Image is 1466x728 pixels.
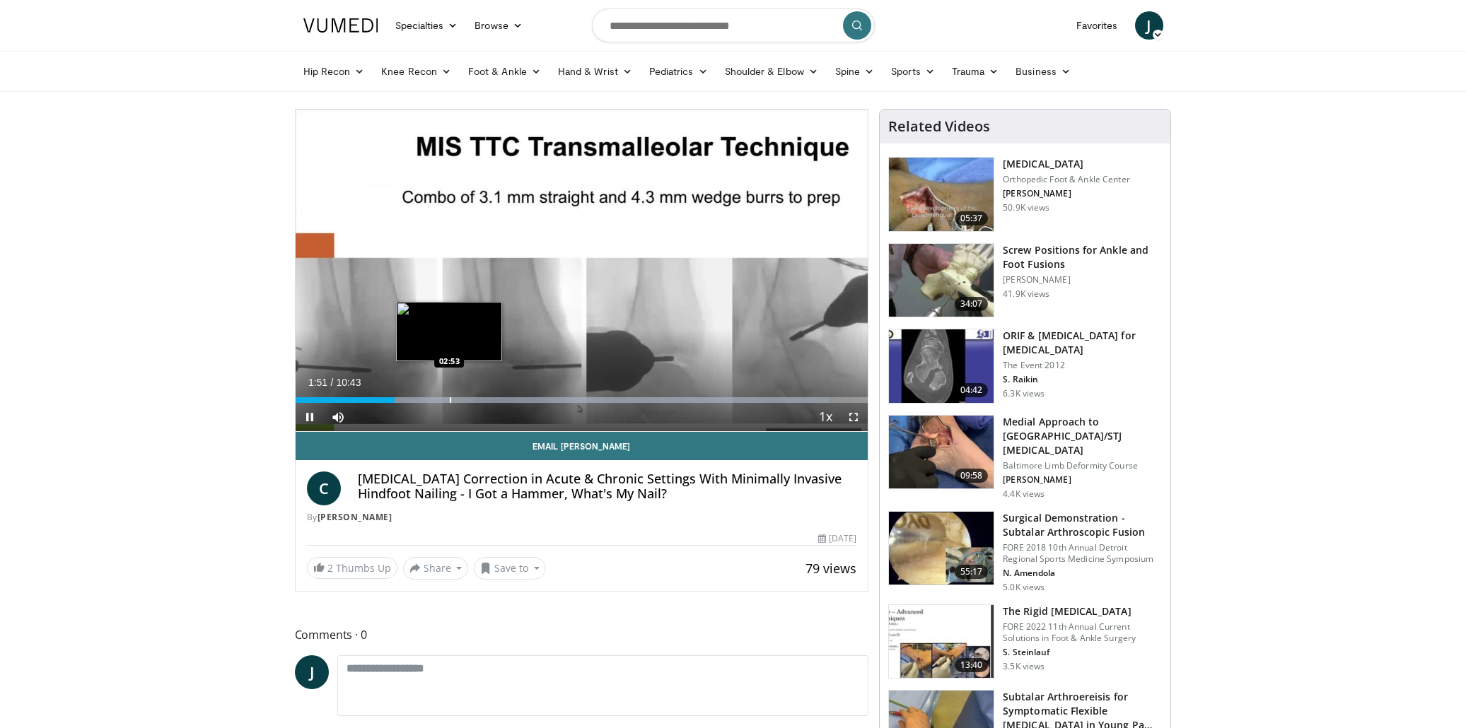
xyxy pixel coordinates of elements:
p: S. Raikin [1003,374,1162,385]
span: 34:07 [955,297,989,311]
p: Baltimore Limb Deformity Course [1003,460,1162,471]
span: 10:43 [336,377,361,388]
button: Mute [324,403,352,431]
img: f04bac8f-a1d2-4078-a4f0-9e66789b4112.150x105_q85_crop-smart_upscale.jpg [889,512,994,585]
div: By [307,511,857,524]
img: VuMedi Logo [303,18,378,33]
p: FORE 2022 11th Annual Current Solutions in Foot & Ankle Surgery [1003,621,1162,644]
button: Fullscreen [839,403,868,431]
h3: [MEDICAL_DATA] [1003,157,1130,171]
a: Specialties [387,11,467,40]
img: 545635_3.png.150x105_q85_crop-smart_upscale.jpg [889,158,994,231]
p: Orthopedic Foot & Ankle Center [1003,174,1130,185]
h3: The Rigid [MEDICAL_DATA] [1003,604,1162,618]
a: Hip Recon [295,57,373,86]
p: 6.3K views [1003,388,1045,399]
span: 05:37 [955,211,989,225]
a: 05:37 [MEDICAL_DATA] Orthopedic Foot & Ankle Center [PERSON_NAME] 50.9K views [888,157,1162,232]
p: 3.5K views [1003,661,1045,672]
p: 41.9K views [1003,288,1049,300]
a: Knee Recon [373,57,460,86]
a: C [307,471,341,505]
video-js: Video Player [296,110,868,432]
img: image.jpeg [396,302,502,361]
span: 79 views [805,560,856,577]
span: Comments 0 [295,626,869,644]
button: Share [403,557,469,580]
p: 4.4K views [1003,488,1045,500]
input: Search topics, interventions [592,8,875,42]
h4: [MEDICAL_DATA] Correction in Acute & Chronic Settings With Minimally Invasive Hindfoot Nailing - ... [358,471,857,502]
p: 5.0K views [1003,582,1045,593]
span: 2 [327,561,333,575]
button: Pause [296,403,324,431]
a: [PERSON_NAME] [318,511,392,523]
h3: Surgical Demonstration - Subtalar Arthroscopic Fusion [1003,511,1162,539]
a: 04:42 ORIF & [MEDICAL_DATA] for [MEDICAL_DATA] The Event 2012 S. Raikin 6.3K views [888,329,1162,404]
img: 67572_0000_3.png.150x105_q85_crop-smart_upscale.jpg [889,244,994,317]
a: 09:58 Medial Approach to [GEOGRAPHIC_DATA]/STJ [MEDICAL_DATA] Baltimore Limb Deformity Course [PE... [888,415,1162,500]
h3: Screw Positions for Ankle and Foot Fusions [1003,243,1162,271]
span: / [331,377,334,388]
p: S. Steinlauf [1003,647,1162,658]
a: Shoulder & Elbow [716,57,827,86]
button: Playback Rate [811,403,839,431]
span: 04:42 [955,383,989,397]
a: Sports [883,57,943,86]
a: J [1135,11,1163,40]
p: FORE 2018 10th Annual Detroit Regional Sports Medicine Symposium [1003,542,1162,565]
a: Email [PERSON_NAME] [296,432,868,460]
p: [PERSON_NAME] [1003,474,1162,486]
a: 34:07 Screw Positions for Ankle and Foot Fusions [PERSON_NAME] 41.9K views [888,243,1162,318]
a: Browse [466,11,531,40]
p: [PERSON_NAME] [1003,274,1162,286]
a: Pediatrics [641,57,716,86]
div: Progress Bar [296,397,868,403]
span: 09:58 [955,469,989,483]
img: E-HI8y-Omg85H4KX4xMDoxOmtxOwKG7D_4.150x105_q85_crop-smart_upscale.jpg [889,329,994,403]
a: Spine [827,57,883,86]
img: b3e585cd-3312-456d-b1b7-4eccbcdb01ed.150x105_q85_crop-smart_upscale.jpg [889,416,994,489]
a: Favorites [1068,11,1127,40]
p: 50.9K views [1003,202,1049,213]
a: Trauma [943,57,1008,86]
a: Business [1007,57,1079,86]
a: 13:40 The Rigid [MEDICAL_DATA] FORE 2022 11th Annual Current Solutions in Foot & Ankle Surgery S.... [888,604,1162,679]
a: Hand & Wrist [549,57,641,86]
button: Save to [474,557,546,580]
a: 55:17 Surgical Demonstration - Subtalar Arthroscopic Fusion FORE 2018 10th Annual Detroit Regiona... [888,511,1162,593]
span: 55:17 [955,565,989,579]
span: 1:51 [308,377,327,388]
p: [PERSON_NAME] [1003,188,1130,199]
img: 6fa6b498-311a-45e1-aef3-f46d60feb1b4.150x105_q85_crop-smart_upscale.jpg [889,605,994,679]
h4: Related Videos [888,118,990,135]
a: 2 Thumbs Up [307,557,397,579]
div: [DATE] [818,532,856,545]
h3: Medial Approach to [GEOGRAPHIC_DATA]/STJ [MEDICAL_DATA] [1003,415,1162,457]
p: N. Amendola [1003,568,1162,579]
a: Foot & Ankle [460,57,549,86]
a: J [295,655,329,689]
p: The Event 2012 [1003,360,1162,371]
span: 13:40 [955,658,989,672]
h3: ORIF & [MEDICAL_DATA] for [MEDICAL_DATA] [1003,329,1162,357]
